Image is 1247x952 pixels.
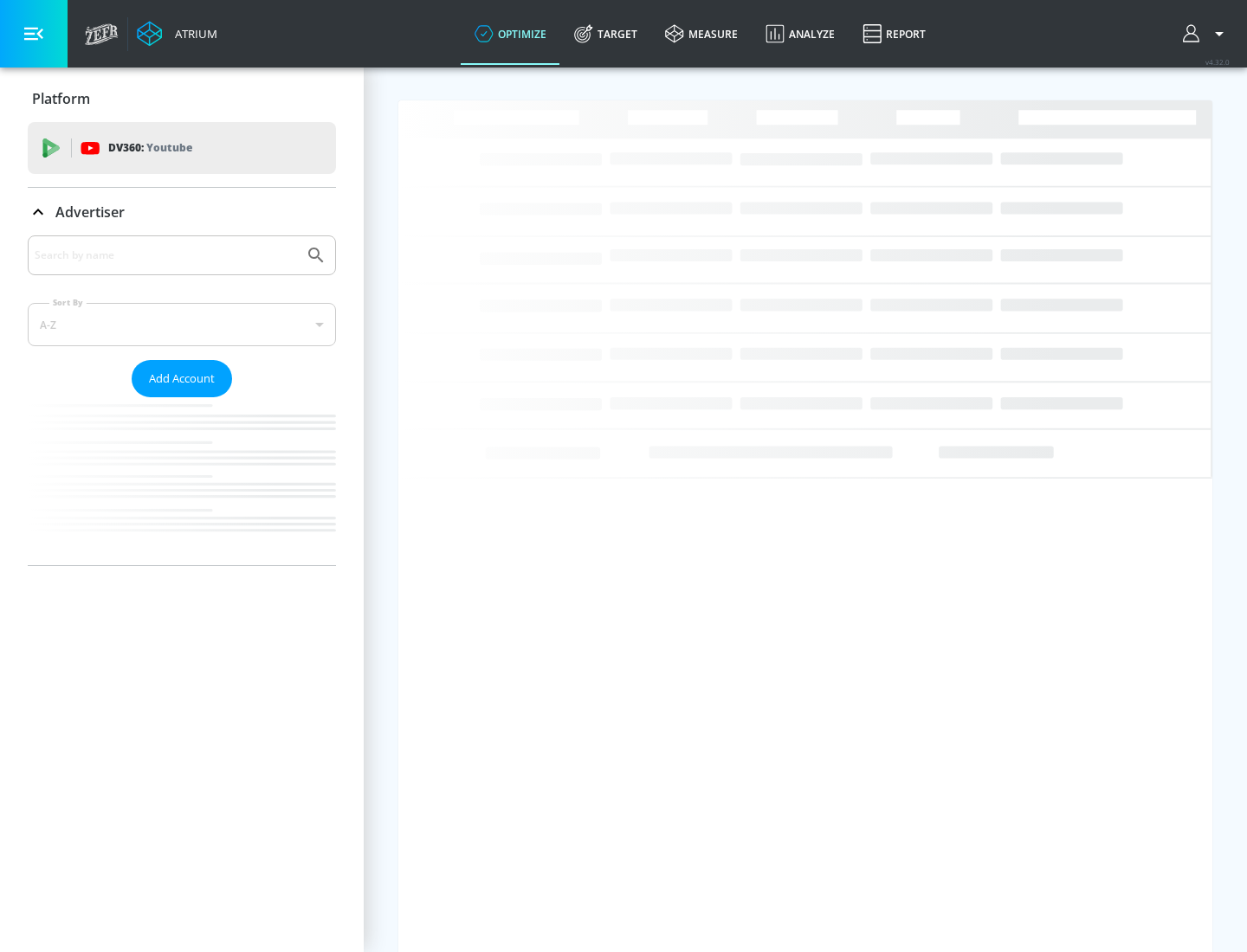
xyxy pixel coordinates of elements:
div: DV360: Youtube [28,122,336,174]
p: DV360: [108,138,192,158]
div: Platform [28,74,336,123]
a: Atrium [137,21,217,47]
a: measure [651,3,752,65]
p: Youtube [146,138,192,157]
p: Platform [32,89,90,108]
a: Report [849,3,940,65]
a: Analyze [752,3,849,65]
nav: list of Advertiser [28,397,336,565]
input: Search by name [35,244,297,267]
div: A-Z [28,303,336,346]
p: Advertiser [55,203,125,222]
button: Add Account [132,360,232,397]
div: Advertiser [28,235,336,565]
a: Target [560,3,651,65]
span: Add Account [149,369,215,389]
span: v 4.32.0 [1205,57,1230,67]
label: Sort By [49,297,87,308]
div: Advertiser [28,188,336,236]
a: optimize [461,3,560,65]
div: Atrium [168,26,217,42]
